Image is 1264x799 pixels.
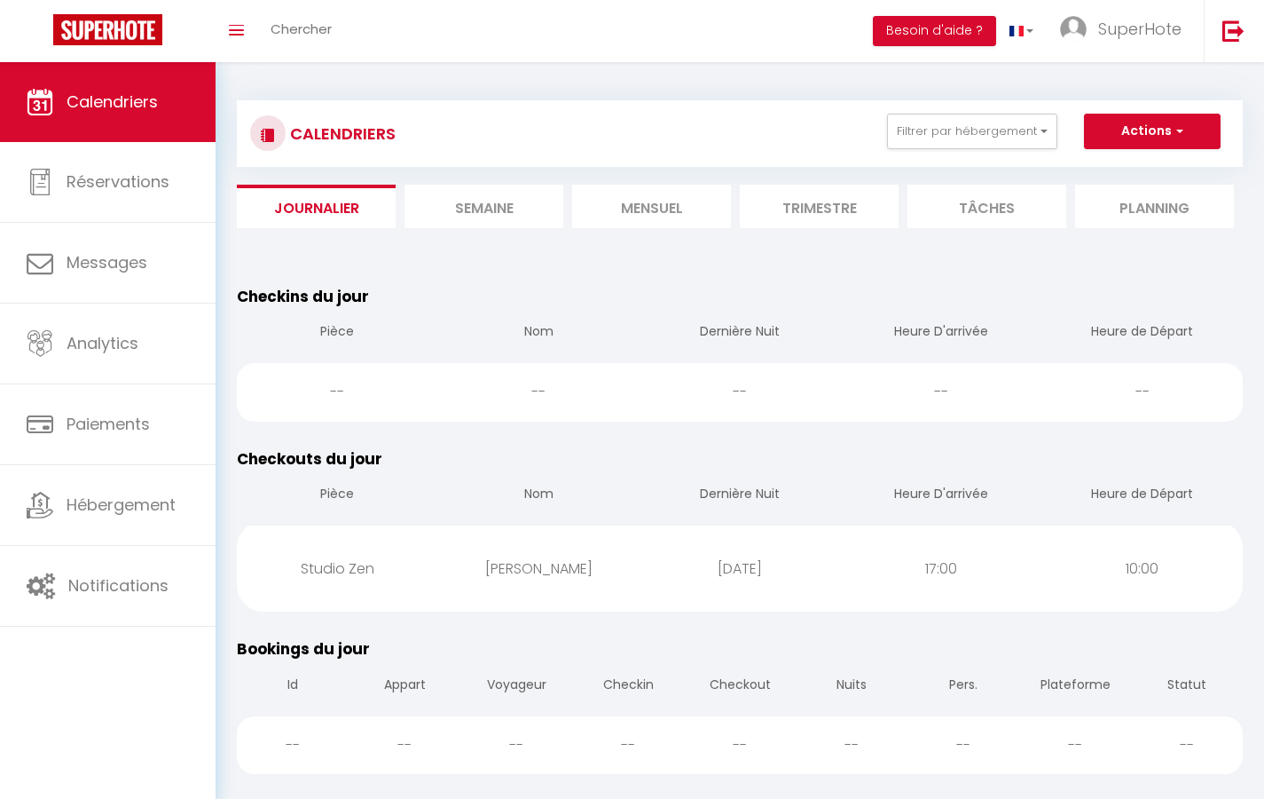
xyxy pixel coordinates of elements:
[907,661,1019,712] th: Pers.
[237,471,438,521] th: Pièce
[640,471,841,521] th: Dernière Nuit
[1041,363,1243,421] div: --
[1084,114,1221,149] button: Actions
[907,716,1019,774] div: --
[796,661,907,712] th: Nuits
[684,716,796,774] div: --
[1098,18,1182,40] span: SuperHote
[438,308,640,359] th: Nom
[840,363,1041,421] div: --
[14,7,67,60] button: Ouvrir le widget de chat LiveChat
[67,170,169,193] span: Réservations
[1041,540,1243,597] div: 10:00
[1019,716,1131,774] div: --
[1131,661,1243,712] th: Statut
[438,540,640,597] div: [PERSON_NAME]
[438,363,640,421] div: --
[271,20,332,38] span: Chercher
[286,114,396,154] h3: CALENDRIERS
[572,185,731,228] li: Mensuel
[1060,16,1087,43] img: ...
[640,363,841,421] div: --
[349,661,460,712] th: Appart
[684,661,796,712] th: Checkout
[67,251,147,273] span: Messages
[1019,661,1131,712] th: Plateforme
[438,471,640,521] th: Nom
[237,286,369,307] span: Checkins du jour
[460,716,572,774] div: --
[1041,308,1243,359] th: Heure de Départ
[907,185,1066,228] li: Tâches
[572,716,684,774] div: --
[640,540,841,597] div: [DATE]
[237,716,349,774] div: --
[67,413,150,435] span: Paiements
[67,91,158,113] span: Calendriers
[68,574,169,597] span: Notifications
[237,661,349,712] th: Id
[237,363,438,421] div: --
[640,308,841,359] th: Dernière Nuit
[237,308,438,359] th: Pièce
[349,716,460,774] div: --
[1041,471,1243,521] th: Heure de Départ
[1131,716,1243,774] div: --
[237,185,396,228] li: Journalier
[53,14,162,45] img: Super Booking
[887,114,1057,149] button: Filtrer par hébergement
[1222,20,1244,42] img: logout
[460,661,572,712] th: Voyageur
[796,716,907,774] div: --
[237,540,438,597] div: Studio Zen
[840,471,1041,521] th: Heure D'arrivée
[237,638,370,660] span: Bookings du jour
[1075,185,1234,228] li: Planning
[840,308,1041,359] th: Heure D'arrivée
[572,661,684,712] th: Checkin
[404,185,563,228] li: Semaine
[67,494,176,516] span: Hébergement
[237,448,382,470] span: Checkouts du jour
[67,332,138,354] span: Analytics
[873,16,996,46] button: Besoin d'aide ?
[740,185,899,228] li: Trimestre
[840,540,1041,597] div: 17:00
